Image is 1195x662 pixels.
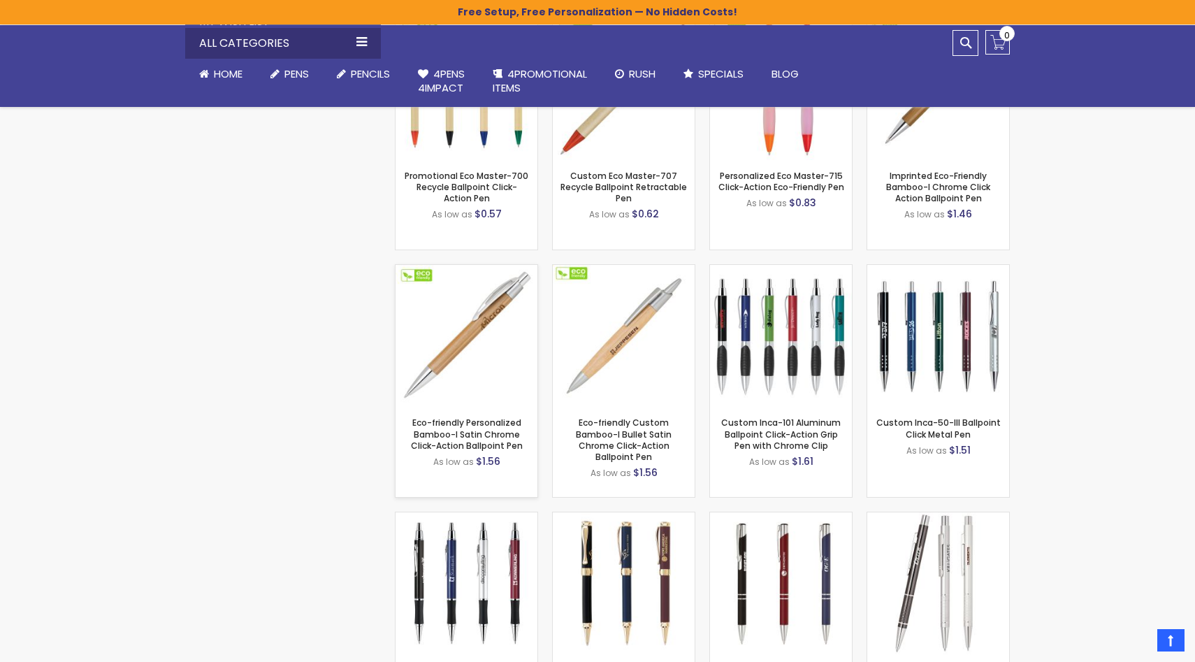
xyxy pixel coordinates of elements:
a: Eco-friendly Custom Bamboo-I Bullet Satin Chrome Click-Action Ballpoint Pen [576,417,672,463]
a: New Klavier-I Aluminum Click-Action Pen with Knurled Grip [867,512,1009,524]
span: Rush [629,66,656,81]
a: Eco-friendly Custom Bamboo-I Bullet Satin Chrome Click-Action Ballpoint Pen [553,264,695,276]
span: As low as [589,208,630,220]
a: Pencils [323,59,404,89]
a: Specials [669,59,758,89]
a: 4Pens4impact [404,59,479,104]
a: Custom Inca-50-III Ballpoint Click Metal Pen [867,264,1009,276]
div: All Categories [185,28,381,59]
span: Specials [698,66,744,81]
span: $0.57 [475,207,502,221]
a: Promotional Eco Master-700 Recycle Ballpoint Click-Action Pen [405,170,528,204]
span: $0.83 [789,196,816,210]
img: Custom Inca-101 Aluminum Ballpoint Click-Action Grip Pen with Chrome Clip [710,265,852,407]
a: Eco-friendly Personalized Bamboo-I Satin Chrome Click-Action Ballpoint Pen [411,417,523,451]
span: As low as [904,208,945,220]
img: Eco-friendly Custom Bamboo-I Bullet Satin Chrome Click-Action Ballpoint Pen [553,265,695,407]
span: $1.51 [949,443,971,457]
a: Eco-friendly Personalized Bamboo-I Satin Chrome Click-Action Ballpoint Pen [396,264,537,276]
span: $1.61 [792,454,813,468]
a: Personalized Eco Master-715 Click-Action Eco-Friendly Pen [718,170,844,193]
a: Blog [758,59,813,89]
span: $1.46 [947,207,972,221]
span: As low as [746,197,787,209]
span: 4Pens 4impact [418,66,465,95]
img: Custom Inca-45 Ballpoint Click-Action Matte Pen [553,512,695,654]
span: As low as [749,456,790,468]
span: Pens [284,66,309,81]
span: As low as [591,467,631,479]
img: Custom Inca-50-III Ballpoint Click Metal Pen [867,265,1009,407]
span: Pencils [351,66,390,81]
a: Top [1157,629,1185,652]
span: Home [214,66,242,81]
a: Custom Inca-101 Aluminum Ballpoint Click-Action Grip Pen with Chrome Clip [710,264,852,276]
a: 4PROMOTIONALITEMS [479,59,601,104]
span: 4PROMOTIONAL ITEMS [493,66,587,95]
img: New Klavier-I Aluminum Click-Action Pen with Knurled Grip [867,512,1009,654]
img: Eco-friendly Personalized Bamboo-I Satin Chrome Click-Action Ballpoint Pen [396,265,537,407]
span: 0 [1004,29,1010,42]
a: Pens [256,59,323,89]
a: Custom Inca-45 Ballpoint Click-Action Matte Pen [553,512,695,524]
span: As low as [433,456,474,468]
a: Custom Inca-8-II Ballpoint Click Action Metal Grip Pen with Silver Clip [396,512,537,524]
span: As low as [432,208,472,220]
a: Custom Inca-50-III Ballpoint Click Metal Pen [876,417,1001,440]
a: Custom Eco Master-707 Recycle Ballpoint Retractable Pen [560,170,687,204]
a: Rush [601,59,669,89]
a: Home [185,59,256,89]
span: $1.56 [476,454,500,468]
img: Custom Inca-8-II Ballpoint Click Action Metal Grip Pen with Silver Clip [396,512,537,654]
img: Paradigm Aluminum Ballpoint Click-Action Metal Pen with Rubber Finish [710,512,852,654]
span: $0.62 [632,207,659,221]
span: As low as [906,445,947,456]
a: 0 [985,30,1010,55]
a: Custom Inca-101 Aluminum Ballpoint Click-Action Grip Pen with Chrome Clip [721,417,841,451]
a: Imprinted Eco-Friendly Bamboo-I Chrome Click Action Ballpoint Pen [886,170,990,204]
a: Paradigm Aluminum Ballpoint Click-Action Metal Pen with Rubber Finish [710,512,852,524]
span: Blog [772,66,799,81]
span: $1.56 [633,466,658,480]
